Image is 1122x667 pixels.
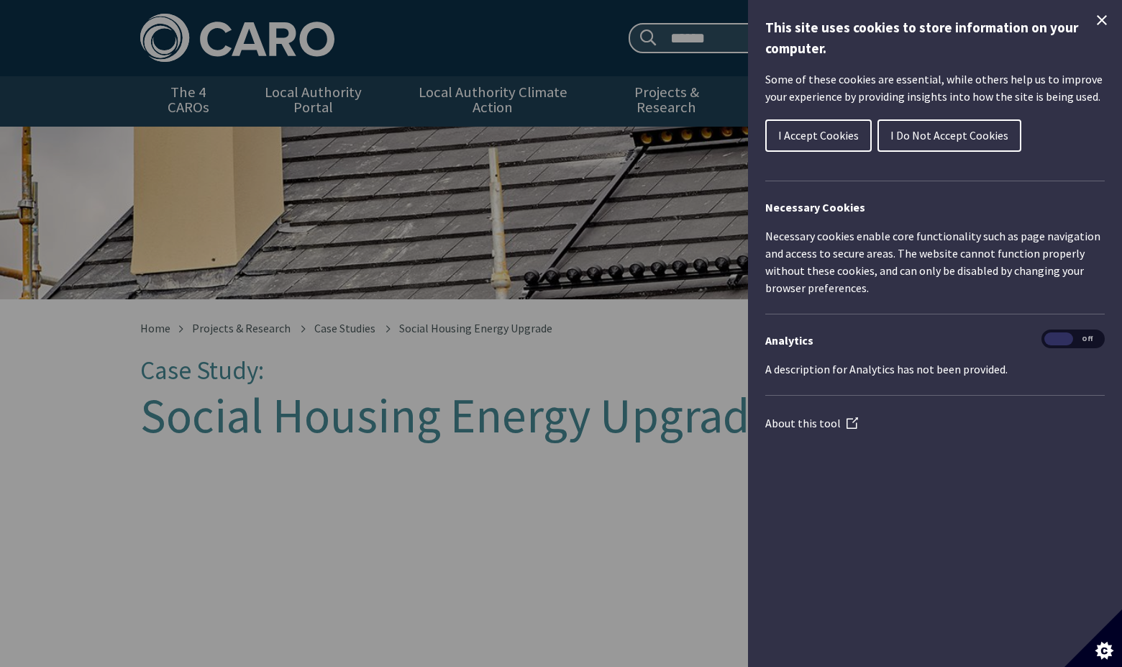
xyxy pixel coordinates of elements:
p: A description for Analytics has not been provided. [765,360,1105,378]
button: I Do Not Accept Cookies [877,119,1021,152]
button: Set cookie preferences [1064,609,1122,667]
p: Some of these cookies are essential, while others help us to improve your experience by providing... [765,71,1105,105]
span: Off [1073,332,1102,346]
h1: This site uses cookies to store information on your computer. [765,17,1105,59]
h2: Necessary Cookies [765,199,1105,216]
a: About this tool [765,416,858,430]
button: Close Cookie Control [1093,12,1110,29]
span: I Do Not Accept Cookies [890,128,1008,142]
button: I Accept Cookies [765,119,872,152]
h3: Analytics [765,332,1105,349]
span: On [1044,332,1073,346]
p: Necessary cookies enable core functionality such as page navigation and access to secure areas. T... [765,227,1105,296]
span: I Accept Cookies [778,128,859,142]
